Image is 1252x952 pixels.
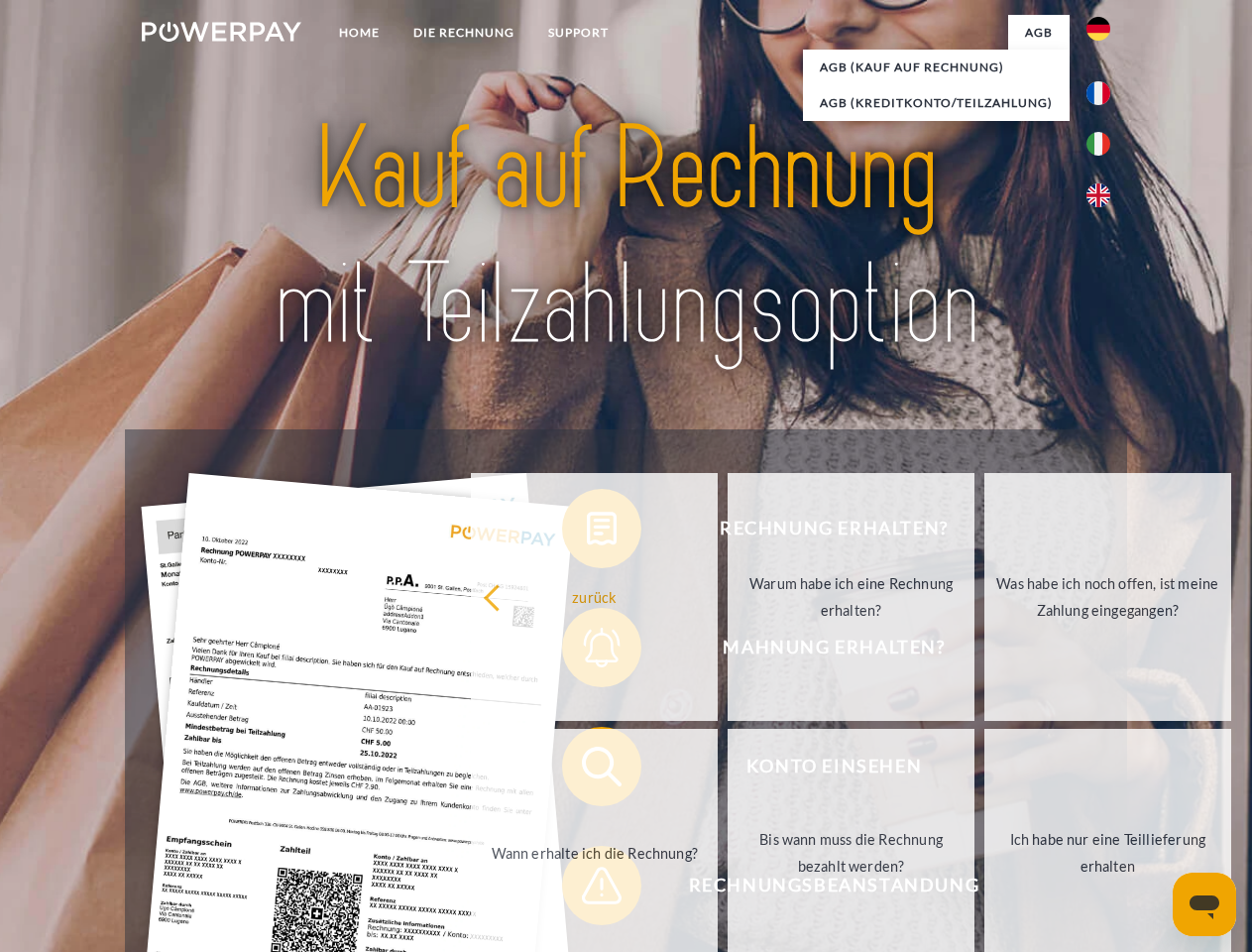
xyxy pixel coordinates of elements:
[1086,81,1110,105] img: fr
[740,570,963,624] div: Warum habe ich eine Rechnung erhalten?
[984,473,1231,721] a: Was habe ich noch offen, ist meine Zahlung eingegangen?
[1086,132,1110,156] img: it
[996,570,1219,624] div: Was habe ich noch offen, ist meine Zahlung eingegangen?
[1086,183,1110,207] img: en
[740,826,963,880] div: Bis wann muss die Rechnung bezahlt werden?
[1173,873,1236,936] iframe: Schaltfläche zum Öffnen des Messaging-Fensters
[531,15,626,51] a: SUPPORT
[142,22,301,42] img: logo-powerpay-white.svg
[397,15,531,51] a: DIE RECHNUNG
[189,95,1063,380] img: title-powerpay_de.svg
[803,50,1070,85] a: AGB (Kauf auf Rechnung)
[483,583,706,610] div: zurück
[483,839,706,866] div: Wann erhalte ich die Rechnung?
[1008,15,1070,51] a: agb
[996,826,1219,880] div: Ich habe nur eine Teillieferung erhalten
[322,15,397,51] a: Home
[803,85,1070,121] a: AGB (Kreditkonto/Teilzahlung)
[1086,17,1110,41] img: de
